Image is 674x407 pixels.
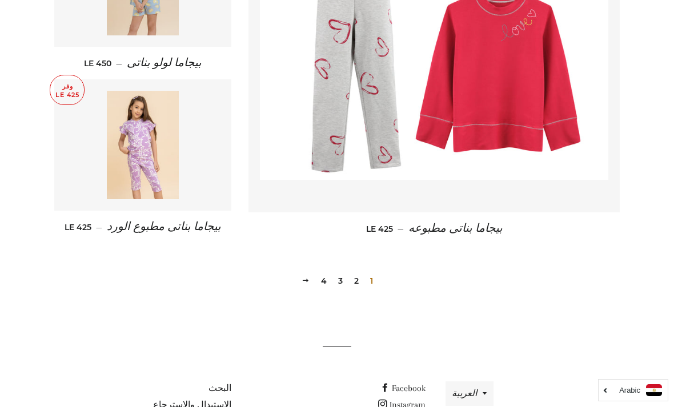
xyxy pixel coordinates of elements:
[334,272,347,289] a: 3
[316,272,331,289] a: 4
[350,272,363,289] a: 2
[54,47,231,79] a: بيجاما لولو بناتى — LE 450
[107,220,221,233] span: بيجاما بناتى مطبوع الورد
[116,58,122,68] span: —
[619,386,640,394] i: Arabic
[398,224,404,234] span: —
[54,211,231,243] a: بيجاما بناتى مطبوع الورد — LE 425
[366,224,393,234] span: LE 425
[408,222,503,235] span: بيجاما بناتى مطبوعه
[446,381,494,406] button: العربية
[127,57,202,69] span: بيجاما لولو بناتى
[208,383,231,393] a: البحث
[248,212,620,245] a: بيجاما بناتى مطبوعه — LE 425
[380,383,426,393] a: Facebook
[65,222,91,232] span: LE 425
[84,58,111,68] span: LE 450
[96,222,102,232] span: —
[50,75,84,104] p: وفر LE 425
[366,272,378,289] span: 1
[604,384,662,396] a: Arabic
